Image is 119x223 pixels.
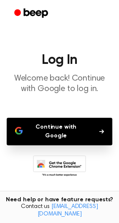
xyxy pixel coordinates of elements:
[7,118,112,145] button: Continue with Google
[8,5,56,22] a: Beep
[7,73,112,94] p: Welcome back! Continue with Google to log in.
[38,204,98,217] a: [EMAIL_ADDRESS][DOMAIN_NAME]
[5,203,114,218] span: Contact us
[7,53,112,67] h1: Log In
